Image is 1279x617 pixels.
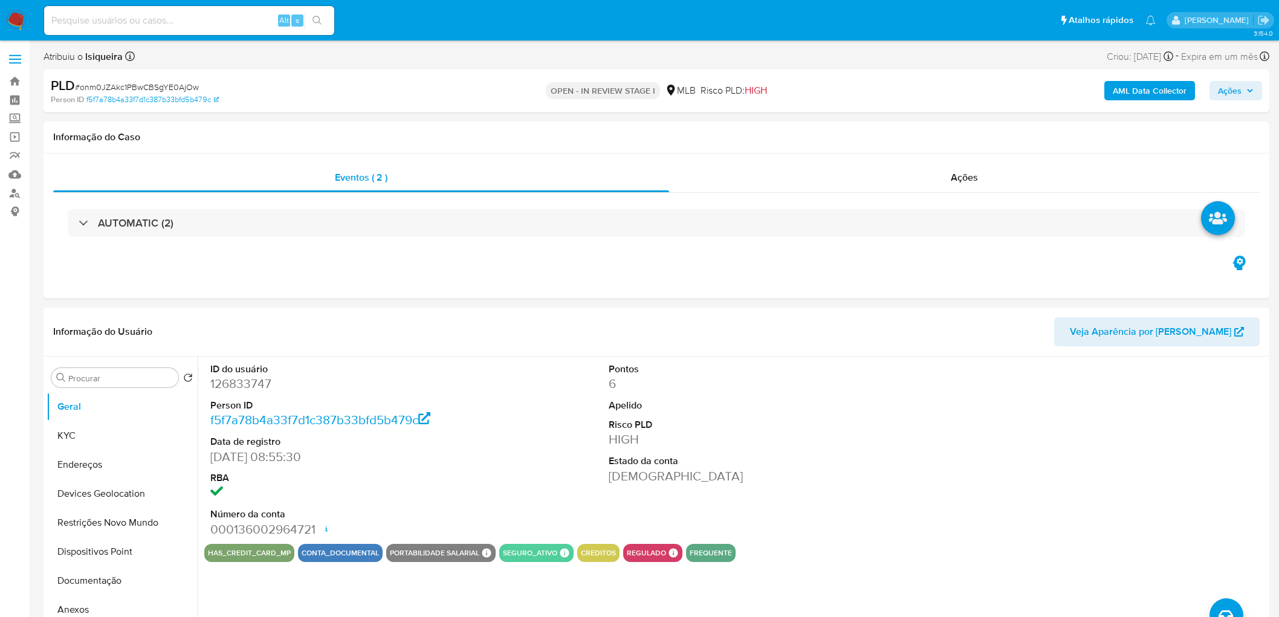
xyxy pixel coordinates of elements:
[86,94,219,105] a: f5f7a78b4a33f7d1c387b33bfd5b479c
[1054,317,1260,346] button: Veja Aparência por [PERSON_NAME]
[1181,50,1258,63] span: Expira em um mês
[44,50,123,63] span: Atribuiu o
[279,15,289,26] span: Alt
[210,521,464,538] dd: 000136002964721
[627,551,666,555] button: regulado
[53,131,1260,143] h1: Informação do Caso
[47,566,198,595] button: Documentação
[210,363,464,376] dt: ID do usuário
[210,411,431,428] a: f5f7a78b4a33f7d1c387b33bfd5b479c
[390,551,479,555] button: Portabilidade Salarial
[1070,317,1231,346] span: Veja Aparência por [PERSON_NAME]
[47,537,198,566] button: Dispositivos Point
[701,84,767,97] span: Risco PLD:
[609,431,862,448] dd: HIGH
[1107,48,1173,65] div: Criou: [DATE]
[208,551,291,555] button: has_credit_card_mp
[665,84,696,97] div: MLB
[609,418,862,431] dt: Risco PLD
[690,551,732,555] button: frequente
[609,375,862,392] dd: 6
[98,216,173,230] h3: AUTOMATIC (2)
[745,83,767,97] span: HIGH
[1145,15,1156,25] a: Notificações
[51,94,84,105] b: Person ID
[302,551,379,555] button: conta_documental
[1113,81,1187,100] b: AML Data Collector
[609,363,862,376] dt: Pontos
[1218,81,1242,100] span: Ações
[210,471,464,485] dt: RBA
[47,479,198,508] button: Devices Geolocation
[83,50,123,63] b: lsiqueira
[296,15,299,26] span: s
[609,399,862,412] dt: Apelido
[951,170,978,184] span: Ações
[581,551,616,555] button: creditos
[51,76,75,95] b: PLD
[47,450,198,479] button: Endereços
[210,375,464,392] dd: 126833747
[183,373,193,386] button: Retornar ao pedido padrão
[210,448,464,465] dd: [DATE] 08:55:30
[75,81,199,93] span: # onm0JZAkc1PBwCBSgYE0AjOw
[305,12,329,29] button: search-icon
[56,373,66,383] button: Procurar
[47,508,198,537] button: Restrições Novo Mundo
[546,82,660,99] p: OPEN - IN REVIEW STAGE I
[335,170,387,184] span: Eventos ( 2 )
[44,13,334,28] input: Pesquise usuários ou casos...
[1257,14,1270,27] a: Sair
[210,508,464,521] dt: Número da conta
[609,454,862,468] dt: Estado da conta
[68,209,1245,237] div: AUTOMATIC (2)
[609,468,862,485] dd: [DEMOGRAPHIC_DATA]
[503,551,557,555] button: seguro_ativo
[47,392,198,421] button: Geral
[1209,81,1262,100] button: Ações
[1104,81,1195,100] button: AML Data Collector
[1185,15,1253,26] p: leticia.siqueira@mercadolivre.com
[210,399,464,412] dt: Person ID
[210,435,464,448] dt: Data de registro
[47,421,198,450] button: KYC
[1176,48,1179,65] span: -
[68,373,173,384] input: Procurar
[53,326,152,338] h1: Informação do Usuário
[1069,14,1133,27] span: Atalhos rápidos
